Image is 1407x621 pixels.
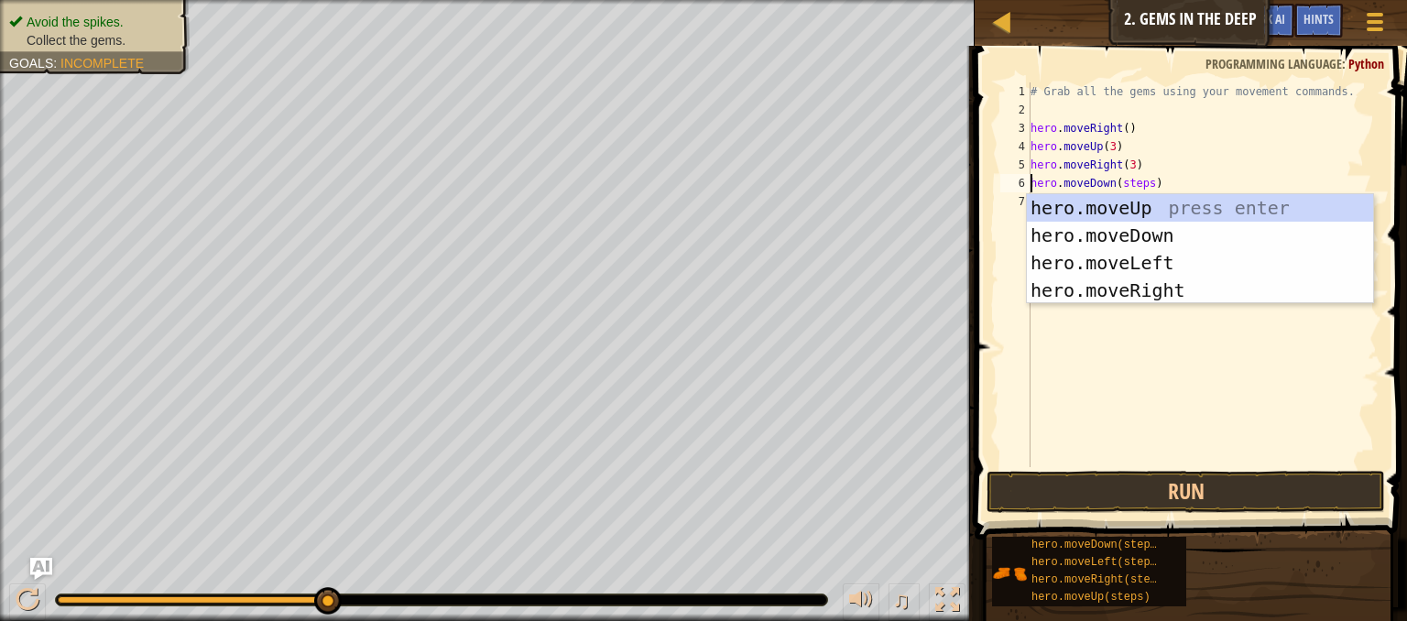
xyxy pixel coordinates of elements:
[1000,137,1031,156] div: 4
[1000,192,1031,211] div: 7
[992,556,1027,591] img: portrait.png
[1254,10,1285,27] span: Ask AI
[889,583,920,621] button: ♫
[1342,55,1348,72] span: :
[987,471,1385,513] button: Run
[9,56,53,71] span: Goals
[1031,573,1170,586] span: hero.moveRight(steps)
[892,586,911,614] span: ♫
[27,15,124,29] span: Avoid the spikes.
[843,583,879,621] button: Adjust volume
[30,558,52,580] button: Ask AI
[9,31,176,49] li: Collect the gems.
[53,56,60,71] span: :
[9,583,46,621] button: Ctrl + P: Pause
[1031,539,1163,551] span: hero.moveDown(steps)
[1031,591,1151,604] span: hero.moveUp(steps)
[1031,556,1163,569] span: hero.moveLeft(steps)
[1303,10,1334,27] span: Hints
[1348,55,1384,72] span: Python
[1245,4,1294,38] button: Ask AI
[1000,101,1031,119] div: 2
[9,13,176,31] li: Avoid the spikes.
[1000,82,1031,101] div: 1
[1000,119,1031,137] div: 3
[929,583,965,621] button: Toggle fullscreen
[1352,4,1398,47] button: Show game menu
[1000,174,1031,192] div: 6
[1205,55,1342,72] span: Programming language
[1000,156,1031,174] div: 5
[60,56,144,71] span: Incomplete
[27,33,125,48] span: Collect the gems.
